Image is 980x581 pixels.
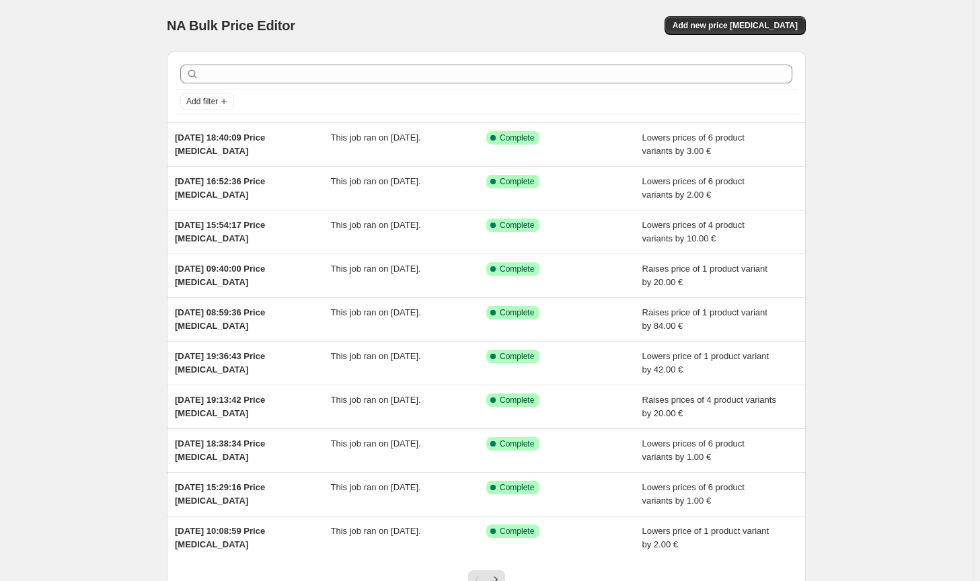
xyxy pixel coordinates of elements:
[642,482,745,506] span: Lowers prices of 6 product variants by 1.00 €
[186,96,218,107] span: Add filter
[500,220,534,231] span: Complete
[500,132,534,143] span: Complete
[180,93,234,110] button: Add filter
[500,526,534,537] span: Complete
[331,482,421,492] span: This job ran on [DATE].
[500,264,534,274] span: Complete
[500,176,534,187] span: Complete
[331,526,421,536] span: This job ran on [DATE].
[175,176,265,200] span: [DATE] 16:52:36 Price [MEDICAL_DATA]
[175,482,265,506] span: [DATE] 15:29:16 Price [MEDICAL_DATA]
[331,307,421,317] span: This job ran on [DATE].
[175,438,265,462] span: [DATE] 18:38:34 Price [MEDICAL_DATA]
[331,132,421,143] span: This job ran on [DATE].
[175,351,265,375] span: [DATE] 19:36:43 Price [MEDICAL_DATA]
[331,395,421,405] span: This job ran on [DATE].
[673,20,798,31] span: Add new price [MEDICAL_DATA]
[500,307,534,318] span: Complete
[500,438,534,449] span: Complete
[331,351,421,361] span: This job ran on [DATE].
[642,220,745,243] span: Lowers prices of 4 product variants by 10.00 €
[665,16,806,35] button: Add new price [MEDICAL_DATA]
[642,307,767,331] span: Raises price of 1 product variant by 84.00 €
[500,482,534,493] span: Complete
[175,132,265,156] span: [DATE] 18:40:09 Price [MEDICAL_DATA]
[175,526,265,549] span: [DATE] 10:08:59 Price [MEDICAL_DATA]
[642,132,745,156] span: Lowers prices of 6 product variants by 3.00 €
[331,220,421,230] span: This job ran on [DATE].
[331,176,421,186] span: This job ran on [DATE].
[175,307,265,331] span: [DATE] 08:59:36 Price [MEDICAL_DATA]
[642,438,745,462] span: Lowers prices of 6 product variants by 1.00 €
[175,264,265,287] span: [DATE] 09:40:00 Price [MEDICAL_DATA]
[175,220,265,243] span: [DATE] 15:54:17 Price [MEDICAL_DATA]
[642,526,769,549] span: Lowers price of 1 product variant by 2.00 €
[642,264,767,287] span: Raises price of 1 product variant by 20.00 €
[500,351,534,362] span: Complete
[331,438,421,449] span: This job ran on [DATE].
[642,176,745,200] span: Lowers prices of 6 product variants by 2.00 €
[167,18,295,33] span: NA Bulk Price Editor
[642,395,776,418] span: Raises prices of 4 product variants by 20.00 €
[500,395,534,405] span: Complete
[642,351,769,375] span: Lowers price of 1 product variant by 42.00 €
[175,395,265,418] span: [DATE] 19:13:42 Price [MEDICAL_DATA]
[331,264,421,274] span: This job ran on [DATE].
